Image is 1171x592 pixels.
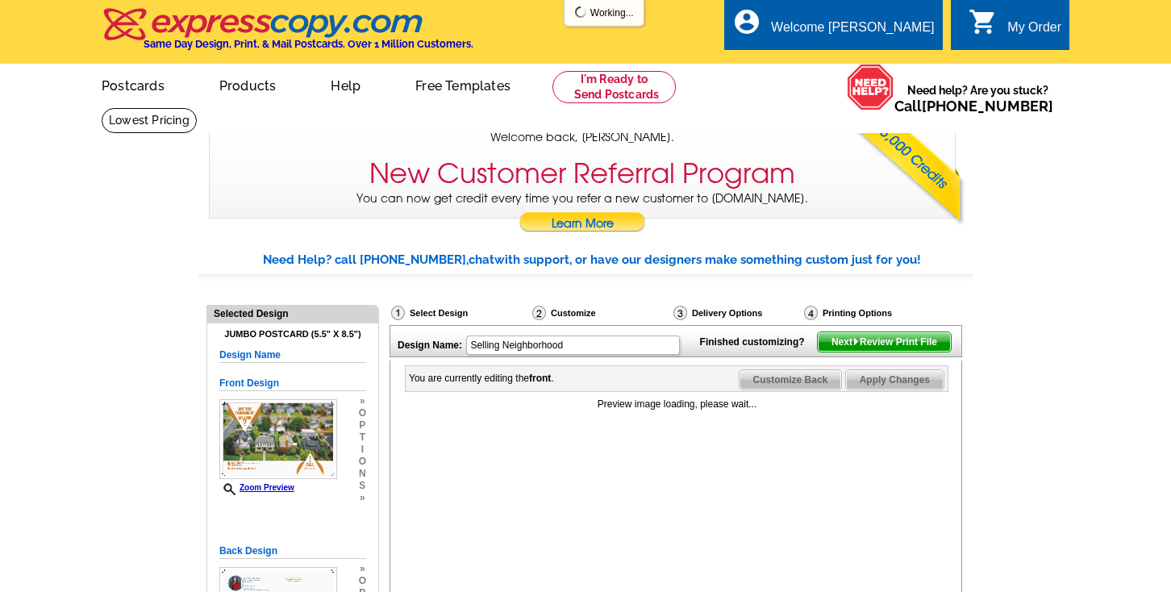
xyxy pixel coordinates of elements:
img: button-next-arrow-white.png [852,338,860,345]
a: Postcards [76,65,190,103]
a: Free Templates [390,65,536,103]
div: Need Help? call [PHONE_NUMBER], with support, or have our designers make something custom just fo... [263,251,973,269]
img: Customize [532,306,546,320]
div: Welcome [PERSON_NAME] [771,20,934,43]
img: Delivery Options [673,306,687,320]
a: Same Day Design, Print, & Mail Postcards. Over 1 Million Customers. [102,19,473,50]
span: s [359,480,366,492]
img: Printing Options & Summary [804,306,818,320]
img: frontsmallthumbnail.jpg [219,399,337,479]
span: Need help? Are you stuck? [894,82,1061,115]
h3: New Customer Referral Program [369,157,795,190]
h4: Same Day Design, Print, & Mail Postcards. Over 1 Million Customers. [144,38,473,50]
span: o [359,407,366,419]
span: i [359,444,366,456]
h5: Front Design [219,376,366,391]
span: Next Review Print File [818,332,951,352]
img: help [847,64,894,110]
i: account_circle [732,7,761,36]
a: [PHONE_NUMBER] [922,98,1053,115]
span: o [359,575,366,587]
h5: Back Design [219,544,366,559]
div: Customize [531,305,672,325]
span: Apply Changes [846,370,944,390]
strong: Design Name: [398,340,462,351]
a: Zoom Preview [219,483,294,492]
span: p [359,419,366,431]
p: You can now get credit every time you refer a new customer to [DOMAIN_NAME]. [210,190,955,236]
div: Select Design [390,305,531,325]
span: » [359,395,366,407]
h5: Design Name [219,348,366,363]
div: Preview image loading, please wait... [406,397,948,411]
span: » [359,492,366,504]
span: Customize Back [740,370,842,390]
span: t [359,431,366,444]
img: loading... [574,6,587,19]
div: Delivery Options [672,305,802,321]
a: Help [305,65,386,103]
h4: Jumbo Postcard (5.5" x 8.5") [219,329,366,340]
div: Selected Design [207,306,378,321]
span: chat [469,252,494,267]
div: My Order [1007,20,1061,43]
span: o [359,456,366,468]
strong: Finished customizing? [700,336,815,348]
div: Printing Options [802,305,946,321]
span: Welcome back, [PERSON_NAME]. [490,129,674,146]
span: Call [894,98,1053,115]
img: Select Design [391,306,405,320]
i: shopping_cart [969,7,998,36]
b: front [529,373,551,384]
div: You are currently editing the . [409,371,554,386]
a: shopping_cart My Order [969,18,1061,38]
span: » [359,563,366,575]
a: Products [194,65,302,103]
a: Learn More [519,212,646,236]
span: n [359,468,366,480]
